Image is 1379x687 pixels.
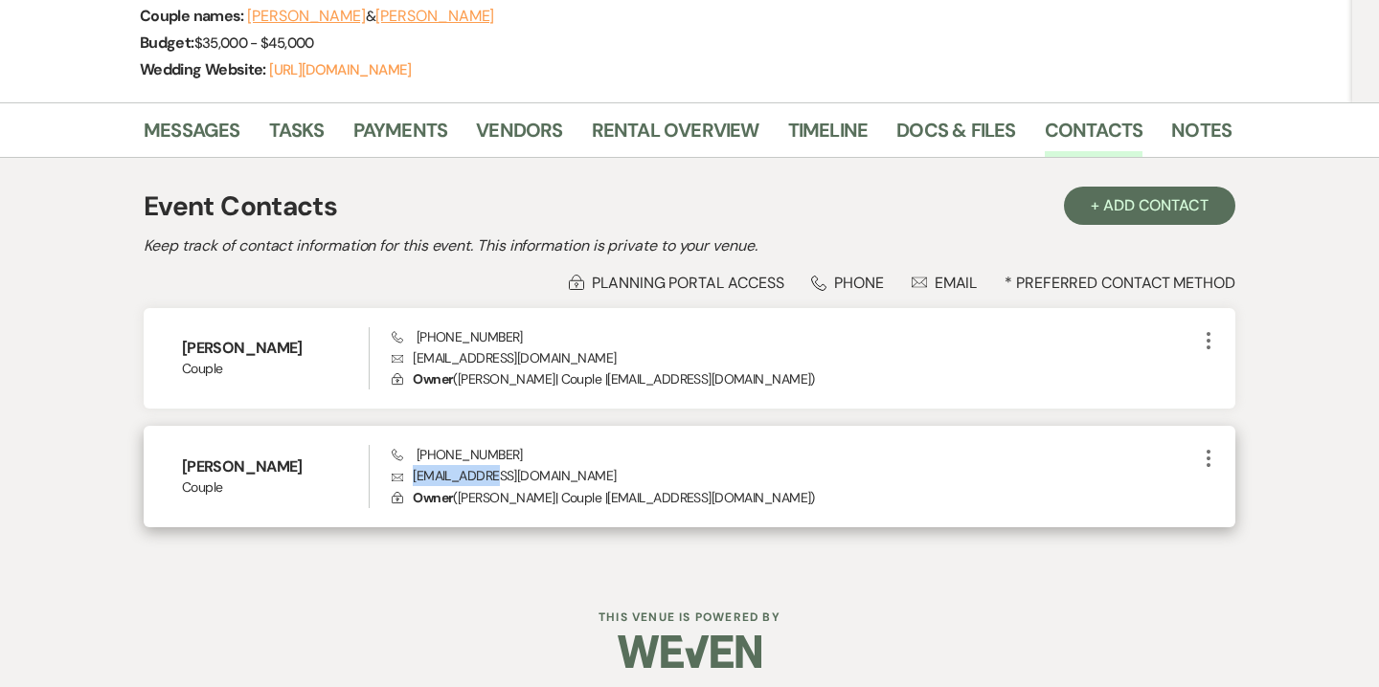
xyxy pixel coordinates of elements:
[392,465,1197,486] p: [EMAIL_ADDRESS][DOMAIN_NAME]
[392,328,523,345] span: [PHONE_NUMBER]
[247,7,494,26] span: &
[144,273,1235,293] div: * Preferred Contact Method
[618,618,761,685] img: Weven Logo
[140,59,269,79] span: Wedding Website:
[811,273,884,293] div: Phone
[413,370,453,388] span: Owner
[1171,115,1232,157] a: Notes
[144,234,1235,257] h2: Keep track of contact information for this event. This information is private to your venue.
[353,115,448,157] a: Payments
[912,273,978,293] div: Email
[375,9,494,24] button: [PERSON_NAME]
[269,115,325,157] a: Tasks
[413,489,453,506] span: Owner
[194,33,314,53] span: $35,000 - $45,000
[182,456,369,477] h6: [PERSON_NAME]
[140,6,247,26] span: Couple names:
[569,273,783,293] div: Planning Portal Access
[182,477,369,498] span: Couple
[182,338,369,359] h6: [PERSON_NAME]
[269,60,411,79] a: [URL][DOMAIN_NAME]
[896,115,1015,157] a: Docs & Files
[1064,187,1235,225] button: + Add Contact
[140,33,194,53] span: Budget:
[592,115,759,157] a: Rental Overview
[392,368,1197,389] p: ( [PERSON_NAME] | Couple | [EMAIL_ADDRESS][DOMAIN_NAME] )
[1045,115,1143,157] a: Contacts
[476,115,562,157] a: Vendors
[392,347,1197,368] p: [EMAIL_ADDRESS][DOMAIN_NAME]
[144,187,337,227] h1: Event Contacts
[788,115,869,157] a: Timeline
[392,487,1197,508] p: ( [PERSON_NAME] | Couple | [EMAIL_ADDRESS][DOMAIN_NAME] )
[247,9,366,24] button: [PERSON_NAME]
[392,446,523,463] span: [PHONE_NUMBER]
[182,359,369,379] span: Couple
[144,115,240,157] a: Messages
